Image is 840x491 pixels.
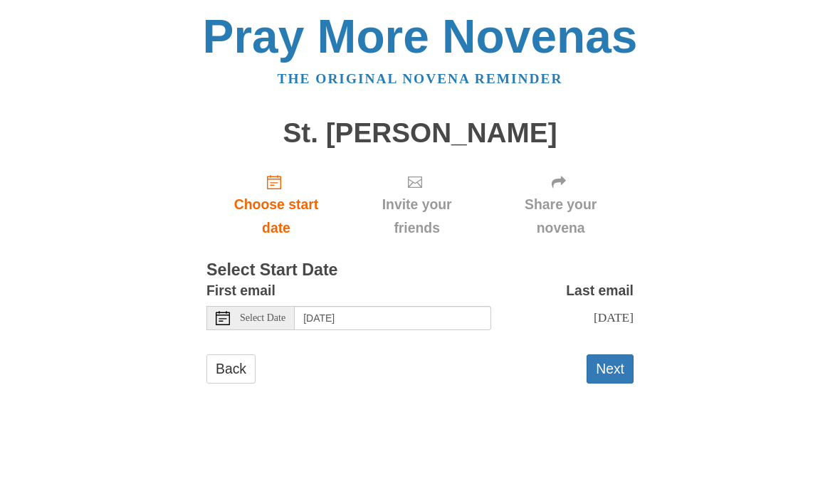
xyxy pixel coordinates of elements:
div: Click "Next" to confirm your start date first. [346,162,488,247]
label: Last email [566,279,634,302]
a: The original novena reminder [278,71,563,86]
span: Select Date [240,313,285,323]
a: Choose start date [206,162,346,247]
div: Click "Next" to confirm your start date first. [488,162,634,247]
button: Next [587,354,634,384]
a: Pray More Novenas [203,10,638,63]
h3: Select Start Date [206,261,634,280]
span: Invite your friends [360,193,473,240]
h1: St. [PERSON_NAME] [206,118,634,149]
span: Choose start date [221,193,332,240]
a: Back [206,354,256,384]
label: First email [206,279,275,302]
span: Share your novena [502,193,619,240]
span: [DATE] [594,310,634,324]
